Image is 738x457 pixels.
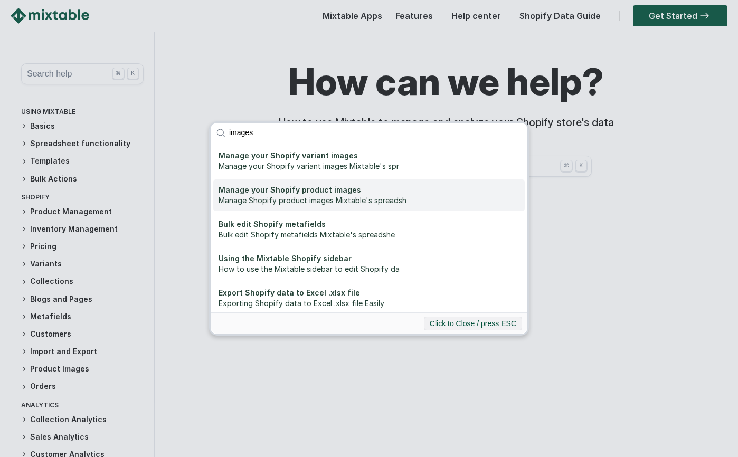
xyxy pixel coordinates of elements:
[219,253,519,264] div: Using the Mixtable Shopify sidebar
[219,161,519,172] div: Manage your Shopify variant images Mixtable's spr
[219,298,519,309] div: Exporting Shopify data to Excel .xlsx file Easily
[219,264,519,274] div: How to use the Mixtable sidebar to edit Shopify da
[424,317,522,330] button: Click to Close / press ESC
[219,195,519,206] div: Manage Shopify product images Mixtable's spreadsh
[213,145,525,177] a: Manage your Shopify variant imagesManage your Shopify variant images Mixtable's spr
[224,123,527,142] input: Search
[219,150,519,161] div: Manage your Shopify variant images
[219,185,519,195] div: Manage your Shopify product images
[213,214,525,245] a: Bulk edit Shopify metafieldsBulk edit Shopify metafields Mixtable's spreadshe
[219,230,519,240] div: Bulk edit Shopify metafields Mixtable's spreadshe
[213,179,525,211] a: Manage your Shopify product imagesManage Shopify product images Mixtable's spreadsh
[219,288,519,298] div: Export Shopify data to Excel .xlsx file
[213,282,525,314] a: Export Shopify data to Excel .xlsx fileExporting Shopify data to Excel .xlsx file Easily
[213,248,525,280] a: Using the Mixtable Shopify sidebarHow to use the Mixtable sidebar to edit Shopify da
[219,219,519,230] div: Bulk edit Shopify metafields
[216,128,225,138] img: search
